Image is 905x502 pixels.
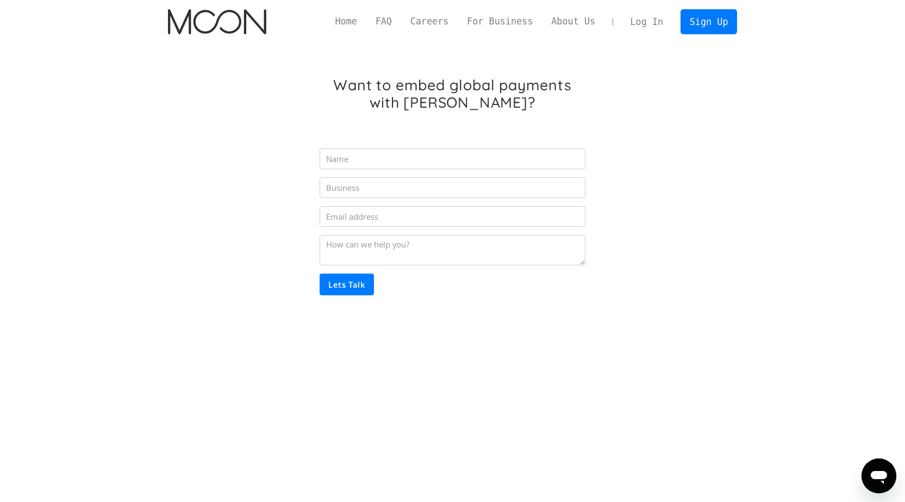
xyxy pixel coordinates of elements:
[366,15,401,28] a: FAQ
[401,15,458,28] a: Careers
[320,274,374,295] input: Lets Talk
[326,15,366,28] a: Home
[458,15,542,28] a: For Business
[320,206,585,227] input: Email address
[681,9,737,34] a: Sign Up
[168,9,266,34] img: Moon Logo
[320,148,585,169] input: Name
[542,15,604,28] a: About Us
[320,141,585,295] form: Partner Inquiry Form
[862,458,896,493] iframe: Button to launch messaging window
[621,10,672,34] a: Log In
[320,76,585,111] h1: Want to embed global payments with [PERSON_NAME]?
[168,9,266,34] a: home
[320,177,585,198] input: Business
